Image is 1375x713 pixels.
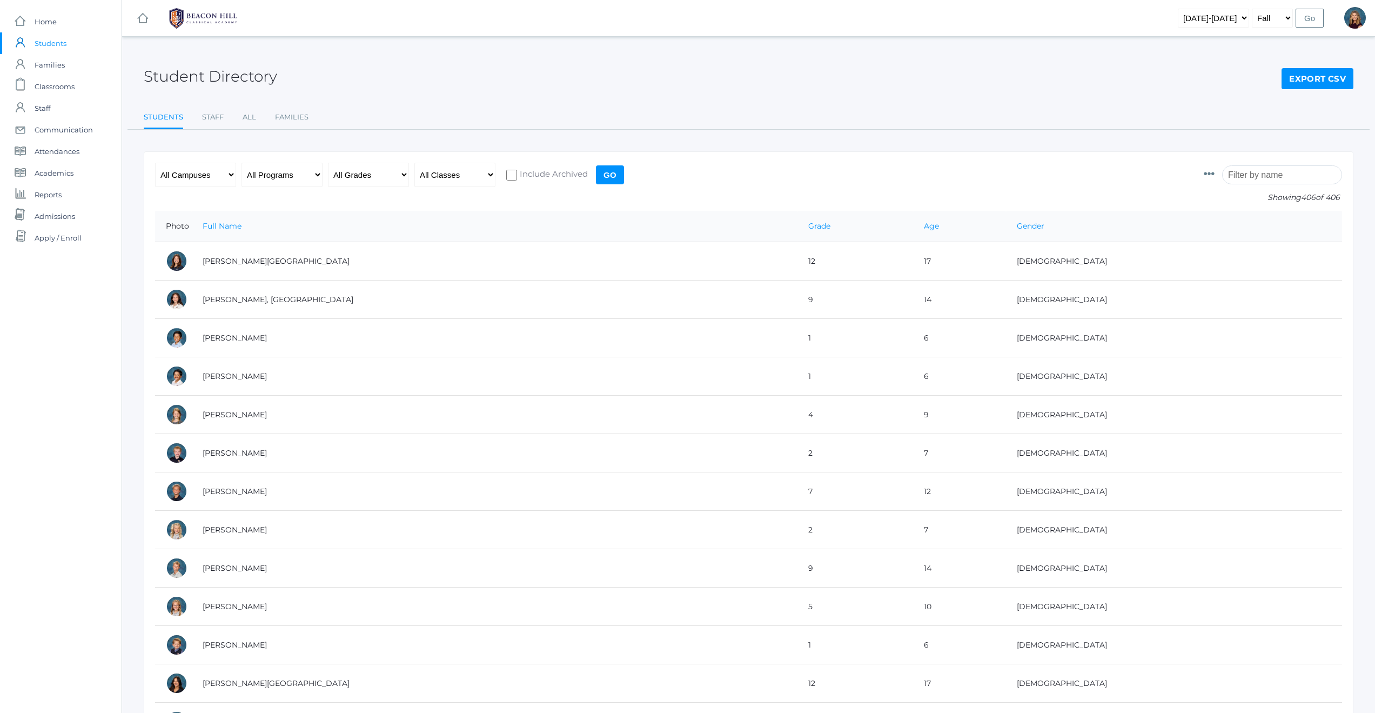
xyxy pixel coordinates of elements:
td: [PERSON_NAME], [GEOGRAPHIC_DATA] [192,281,797,319]
td: 17 [913,664,1006,703]
td: 6 [913,319,1006,357]
td: 10 [913,588,1006,626]
input: Go [1296,9,1324,28]
td: [DEMOGRAPHIC_DATA] [1006,626,1342,664]
td: [DEMOGRAPHIC_DATA] [1006,242,1342,281]
span: Home [35,11,57,32]
td: 1 [797,319,913,357]
input: Include Archived [506,170,517,181]
td: 4 [797,396,913,434]
td: 12 [913,472,1006,511]
span: Admissions [35,205,75,227]
div: Amelia Adams [166,404,187,425]
td: 2 [797,434,913,472]
td: [DEMOGRAPHIC_DATA] [1006,549,1342,588]
span: Include Archived [517,168,588,182]
td: [PERSON_NAME] [192,319,797,357]
span: Reports [35,184,62,205]
td: [DEMOGRAPHIC_DATA] [1006,434,1342,472]
td: 1 [797,626,913,664]
td: [PERSON_NAME] [192,511,797,549]
a: Age [924,221,939,231]
td: 7 [797,472,913,511]
div: Elle Albanese [166,519,187,541]
span: 406 [1301,192,1316,202]
td: 1 [797,357,913,396]
td: [PERSON_NAME] [192,626,797,664]
td: [PERSON_NAME] [192,434,797,472]
div: Dominic Abrea [166,327,187,349]
a: Families [275,106,308,128]
div: Lindsay Leeds [1344,7,1366,29]
span: Attendances [35,141,79,162]
td: [PERSON_NAME] [192,357,797,396]
a: All [243,106,256,128]
td: [DEMOGRAPHIC_DATA] [1006,511,1342,549]
a: Full Name [203,221,242,231]
td: 12 [797,664,913,703]
a: Grade [808,221,830,231]
div: Jack Adams [166,442,187,464]
td: [DEMOGRAPHIC_DATA] [1006,396,1342,434]
td: 7 [913,434,1006,472]
div: Logan Albanese [166,557,187,579]
td: [DEMOGRAPHIC_DATA] [1006,472,1342,511]
span: Families [35,54,65,76]
td: 14 [913,549,1006,588]
td: 6 [913,626,1006,664]
input: Filter by name [1222,165,1342,184]
td: [DEMOGRAPHIC_DATA] [1006,357,1342,396]
div: Grayson Abrea [166,365,187,387]
div: Phoenix Abdulla [166,289,187,310]
td: [PERSON_NAME] [192,472,797,511]
span: Classrooms [35,76,75,97]
td: 6 [913,357,1006,396]
span: Staff [35,97,50,119]
td: 9 [797,549,913,588]
td: 17 [913,242,1006,281]
p: Showing of 406 [1204,192,1342,203]
td: [DEMOGRAPHIC_DATA] [1006,664,1342,703]
td: [PERSON_NAME][GEOGRAPHIC_DATA] [192,664,797,703]
a: Students [144,106,183,130]
div: Victoria Arellano [166,672,187,694]
td: [PERSON_NAME] [192,396,797,434]
input: Go [596,165,624,184]
a: Staff [202,106,224,128]
img: 1_BHCALogos-05.png [163,5,244,32]
th: Photo [155,211,192,242]
td: 5 [797,588,913,626]
h2: Student Directory [144,68,277,85]
td: [DEMOGRAPHIC_DATA] [1006,588,1342,626]
td: [DEMOGRAPHIC_DATA] [1006,319,1342,357]
div: Charlotte Abdulla [166,250,187,272]
td: [PERSON_NAME] [192,549,797,588]
td: 7 [913,511,1006,549]
div: Cole Albanese [166,481,187,502]
td: 9 [913,396,1006,434]
span: Communication [35,119,93,141]
a: Export CSV [1282,68,1353,90]
td: 14 [913,281,1006,319]
td: 2 [797,511,913,549]
div: Nolan Alstot [166,634,187,656]
span: Students [35,32,66,54]
td: [PERSON_NAME] [192,588,797,626]
td: 9 [797,281,913,319]
span: Academics [35,162,73,184]
td: [PERSON_NAME][GEOGRAPHIC_DATA] [192,242,797,281]
td: [DEMOGRAPHIC_DATA] [1006,281,1342,319]
div: Paige Albanese [166,596,187,617]
a: Gender [1017,221,1044,231]
span: Apply / Enroll [35,227,82,249]
td: 12 [797,242,913,281]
